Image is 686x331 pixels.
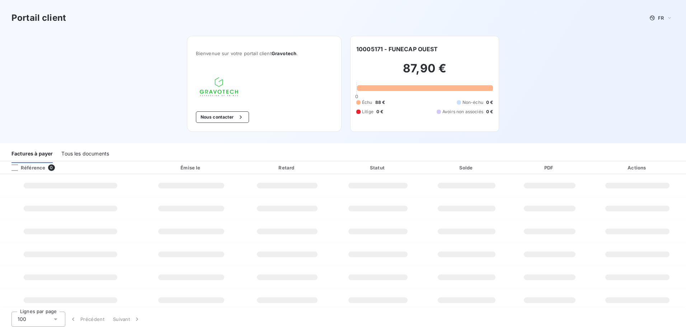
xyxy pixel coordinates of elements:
span: Avoirs non associés [442,109,483,115]
span: 0 € [486,109,493,115]
span: 0 € [376,109,383,115]
span: Non-échu [462,99,483,106]
div: Retard [243,164,332,171]
h6: 10005171 - FUNECAP OUEST [356,45,438,53]
span: 100 [18,316,26,323]
img: Company logo [196,73,242,100]
div: Solde [424,164,509,171]
button: Nous contacter [196,111,249,123]
span: 0 € [486,99,493,106]
button: Suivant [109,312,145,327]
div: Statut [334,164,421,171]
h2: 87,90 € [356,61,493,83]
span: Gravotech [272,51,296,56]
div: PDF [512,164,587,171]
span: Bienvenue sur votre portail client . [196,51,333,56]
div: Factures à payer [11,146,53,161]
span: Échu [362,99,372,106]
span: Litige [362,109,373,115]
span: 0 [355,93,358,99]
span: 88 € [375,99,385,106]
div: Tous les documents [61,146,109,161]
h3: Portail client [11,11,66,24]
div: Émise le [143,164,240,171]
div: Actions [590,164,685,171]
span: 0 [48,164,55,171]
span: FR [658,15,664,21]
button: Précédent [65,312,109,327]
div: Référence [6,164,45,171]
